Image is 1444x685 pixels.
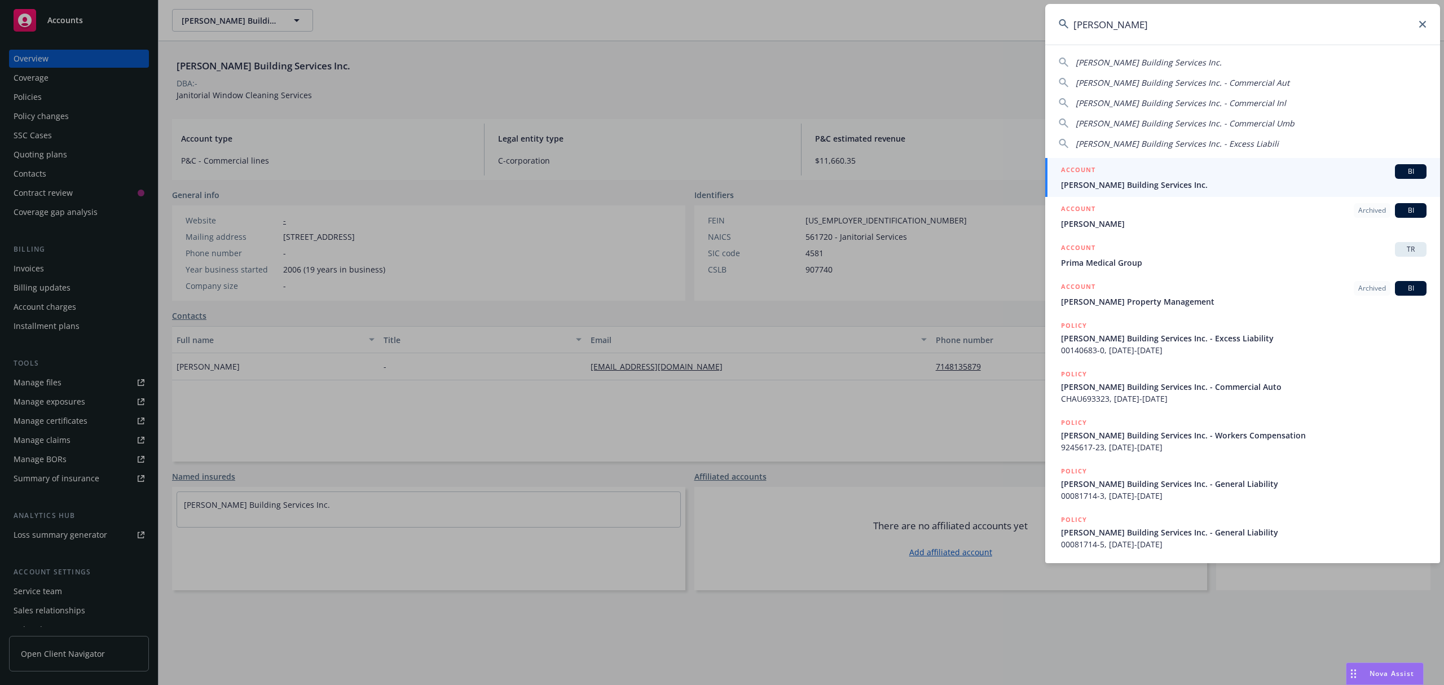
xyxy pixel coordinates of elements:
[1061,490,1427,502] span: 00081714-3, [DATE]-[DATE]
[1076,77,1289,88] span: [PERSON_NAME] Building Services Inc. - Commercial Aut
[1045,314,1440,362] a: POLICY[PERSON_NAME] Building Services Inc. - Excess Liability00140683-0, [DATE]-[DATE]
[1076,57,1222,68] span: [PERSON_NAME] Building Services Inc.
[1399,166,1422,177] span: BI
[1045,362,1440,411] a: POLICY[PERSON_NAME] Building Services Inc. - Commercial AutoCHAU693323, [DATE]-[DATE]
[1346,662,1424,685] button: Nova Assist
[1061,218,1427,230] span: [PERSON_NAME]
[1076,138,1279,149] span: [PERSON_NAME] Building Services Inc. - Excess Liabili
[1061,242,1095,256] h5: ACCOUNT
[1061,526,1427,538] span: [PERSON_NAME] Building Services Inc. - General Liability
[1370,669,1414,678] span: Nova Assist
[1061,257,1427,269] span: Prima Medical Group
[1045,197,1440,236] a: ACCOUNTArchivedBI[PERSON_NAME]
[1061,332,1427,344] span: [PERSON_NAME] Building Services Inc. - Excess Liability
[1399,244,1422,254] span: TR
[1346,663,1361,684] div: Drag to move
[1076,98,1286,108] span: [PERSON_NAME] Building Services Inc. - Commercial Inl
[1061,368,1087,380] h5: POLICY
[1045,508,1440,556] a: POLICY[PERSON_NAME] Building Services Inc. - General Liability00081714-5, [DATE]-[DATE]
[1061,281,1095,295] h5: ACCOUNT
[1045,459,1440,508] a: POLICY[PERSON_NAME] Building Services Inc. - General Liability00081714-3, [DATE]-[DATE]
[1061,393,1427,405] span: CHAU693323, [DATE]-[DATE]
[1358,283,1386,293] span: Archived
[1061,417,1087,428] h5: POLICY
[1061,514,1087,525] h5: POLICY
[1399,283,1422,293] span: BI
[1061,381,1427,393] span: [PERSON_NAME] Building Services Inc. - Commercial Auto
[1061,179,1427,191] span: [PERSON_NAME] Building Services Inc.
[1076,118,1295,129] span: [PERSON_NAME] Building Services Inc. - Commercial Umb
[1045,411,1440,459] a: POLICY[PERSON_NAME] Building Services Inc. - Workers Compensation9245617-23, [DATE]-[DATE]
[1061,164,1095,178] h5: ACCOUNT
[1061,203,1095,217] h5: ACCOUNT
[1045,275,1440,314] a: ACCOUNTArchivedBI[PERSON_NAME] Property Management
[1061,429,1427,441] span: [PERSON_NAME] Building Services Inc. - Workers Compensation
[1061,344,1427,356] span: 00140683-0, [DATE]-[DATE]
[1358,205,1386,216] span: Archived
[1045,4,1440,45] input: Search...
[1061,466,1087,477] h5: POLICY
[1061,320,1087,331] h5: POLICY
[1045,158,1440,197] a: ACCOUNTBI[PERSON_NAME] Building Services Inc.
[1061,538,1427,550] span: 00081714-5, [DATE]-[DATE]
[1061,441,1427,453] span: 9245617-23, [DATE]-[DATE]
[1061,478,1427,490] span: [PERSON_NAME] Building Services Inc. - General Liability
[1399,205,1422,216] span: BI
[1045,236,1440,275] a: ACCOUNTTRPrima Medical Group
[1061,296,1427,308] span: [PERSON_NAME] Property Management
